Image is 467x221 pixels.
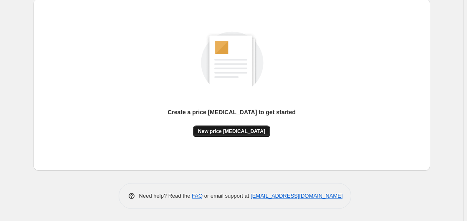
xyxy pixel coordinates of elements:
[193,126,270,137] button: New price [MEDICAL_DATA]
[192,193,203,199] a: FAQ
[251,193,343,199] a: [EMAIL_ADDRESS][DOMAIN_NAME]
[168,108,296,116] p: Create a price [MEDICAL_DATA] to get started
[198,128,265,135] span: New price [MEDICAL_DATA]
[139,193,192,199] span: Need help? Read the
[203,193,251,199] span: or email support at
